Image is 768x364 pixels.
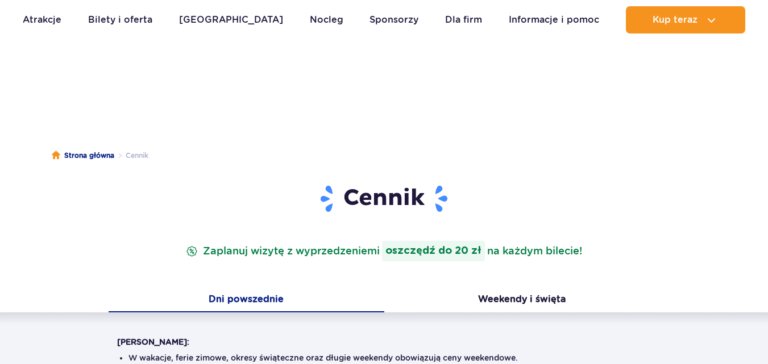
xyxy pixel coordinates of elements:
strong: [PERSON_NAME]: [117,337,189,346]
a: Dla firm [445,6,482,34]
p: Zaplanuj wizytę z wyprzedzeniem na każdym bilecie! [184,241,584,261]
a: Bilety i oferta [88,6,152,34]
h1: Cennik [117,184,651,214]
li: Cennik [114,150,148,161]
a: Strona główna [52,150,114,161]
button: Kup teraz [626,6,745,34]
a: Atrakcje [23,6,61,34]
li: W wakacje, ferie zimowe, okresy świąteczne oraz długie weekendy obowiązują ceny weekendowe. [128,352,640,363]
button: Dni powszednie [109,288,384,312]
a: Informacje i pomoc [509,6,599,34]
span: Kup teraz [653,15,698,25]
strong: oszczędź do 20 zł [382,241,485,261]
a: Nocleg [310,6,343,34]
a: [GEOGRAPHIC_DATA] [179,6,283,34]
button: Weekendy i święta [384,288,660,312]
a: Sponsorzy [370,6,418,34]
